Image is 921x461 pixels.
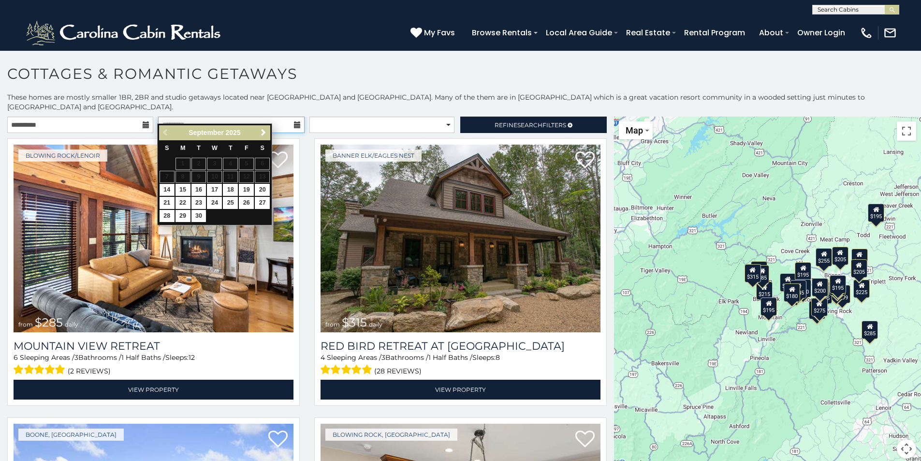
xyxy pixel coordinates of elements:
a: Boone, [GEOGRAPHIC_DATA] [18,429,124,441]
a: Add to favorites [268,430,288,450]
span: $315 [342,315,367,329]
div: Sleeping Areas / Bathrooms / Sleeps: [321,353,600,377]
div: $199 [834,284,851,303]
a: 15 [175,184,190,196]
div: $195 [761,297,777,315]
a: Banner Elk/Eagles Nest [325,149,422,162]
img: White-1-2.png [24,18,225,47]
span: 4 [321,353,325,362]
div: $205 [832,247,848,265]
span: from [18,321,33,328]
a: RefineSearchFilters [460,117,606,133]
span: $285 [35,315,63,329]
a: 16 [191,184,206,196]
div: $290 [829,281,845,299]
span: Thursday [229,145,233,151]
img: phone-regular-white.png [860,26,873,40]
span: daily [369,321,382,328]
a: 20 [255,184,270,196]
div: $170 [780,273,796,292]
a: 27 [255,197,270,209]
a: Real Estate [621,24,675,41]
div: $285 [862,320,878,339]
span: 3 [74,353,78,362]
span: Refine Filters [495,121,566,129]
a: Next [257,127,269,139]
a: 14 [160,184,175,196]
div: $200 [851,249,868,267]
h3: Red Bird Retreat at Eagles Nest [321,340,600,353]
a: Add to favorites [575,430,595,450]
div: $195 [830,275,847,293]
span: 8 [496,353,500,362]
span: Map [626,125,643,135]
a: 23 [191,197,206,209]
div: $315 [745,264,761,283]
button: Change map style [619,121,653,139]
a: Blowing Rock/Lenoir [18,149,107,162]
span: Friday [245,145,249,151]
span: (2 reviews) [68,365,111,377]
a: Local Area Guide [541,24,617,41]
div: $190 [795,279,812,297]
span: Tuesday [197,145,201,151]
div: $225 [853,280,870,298]
a: Blowing Rock, [GEOGRAPHIC_DATA] [325,429,457,441]
span: 3 [381,353,385,362]
div: $215 [756,282,773,300]
a: My Favs [410,27,457,39]
span: 6 [14,353,18,362]
div: $195 [868,203,884,222]
button: Toggle fullscreen view [897,121,916,141]
a: Add to favorites [575,150,595,171]
a: 22 [175,197,190,209]
span: Monday [180,145,186,151]
a: Owner Login [792,24,850,41]
a: 24 [207,197,222,209]
span: (28 reviews) [374,365,422,377]
div: $190 [829,277,846,295]
span: Wednesday [212,145,218,151]
span: 12 [189,353,195,362]
span: Sunday [165,145,169,151]
a: 29 [175,210,190,222]
div: $200 [812,278,828,297]
a: 26 [239,197,254,209]
div: $195 [795,262,812,281]
a: Browse Rentals [467,24,537,41]
div: $255 [816,248,833,267]
div: $145 [790,280,807,298]
a: 17 [207,184,222,196]
span: Search [517,121,542,129]
div: $175 [809,301,826,319]
a: 28 [160,210,175,222]
div: $275 [811,297,828,316]
a: Rental Program [679,24,750,41]
span: from [325,321,340,328]
a: Red Bird Retreat at Eagles Nest from $315 daily [321,145,600,332]
img: Red Bird Retreat at Eagles Nest [321,145,600,332]
a: 30 [191,210,206,222]
a: 21 [160,197,175,209]
a: Mountain View Retreat from $285 daily [14,145,293,332]
span: Saturday [260,145,264,151]
a: 19 [239,184,254,196]
button: Map camera controls [897,439,916,459]
a: About [754,24,788,41]
span: Next [260,129,267,136]
div: $235 [751,261,767,280]
span: 2025 [226,129,241,136]
a: Add to favorites [268,150,288,171]
div: Sleeping Areas / Bathrooms / Sleeps: [14,353,293,377]
div: $85 [756,265,769,283]
img: Mountain View Retreat [14,145,293,332]
span: daily [65,321,78,328]
a: 25 [223,197,238,209]
a: Mountain View Retreat [14,340,293,353]
a: 18 [223,184,238,196]
span: 1 Half Baths / [428,353,472,362]
div: $180 [784,283,801,302]
a: View Property [321,380,600,400]
span: My Favs [424,27,455,39]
